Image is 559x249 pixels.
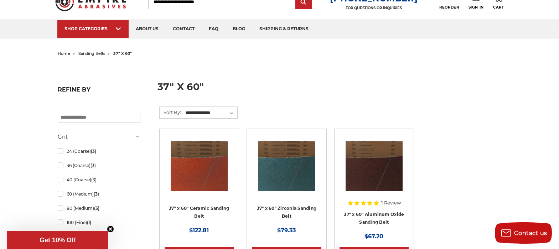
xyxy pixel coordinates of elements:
[58,159,140,172] a: 36 (Coarse)
[493,5,504,10] span: Cart
[344,212,404,225] a: 37" x 60" Aluminum Oxide Sanding Belt
[381,201,401,205] span: 1 Review
[165,134,234,203] a: 37" x 60" Ceramic Sanding Belt
[90,163,96,168] span: (3)
[439,5,459,10] span: Reorder
[189,227,209,234] span: $122.81
[40,237,76,244] span: Get 10% Off
[184,108,237,118] select: Sort By:
[346,134,403,191] img: 37" x 60" Aluminum Oxide Sanding Belt
[202,20,226,38] a: faq
[160,107,181,118] label: Sort By:
[469,5,484,10] span: Sign In
[58,51,70,56] a: home
[330,6,418,10] p: FOR QUESTIONS OR INQUIRIES
[495,222,552,244] button: Contact us
[78,51,105,56] a: sanding belts
[58,216,140,229] a: 100 (Fine)
[277,227,296,234] span: $79.33
[94,206,99,211] span: (3)
[252,20,316,38] a: shipping & returns
[58,145,140,157] a: 24 (Coarse)
[107,225,114,233] button: Close teaser
[58,188,140,200] a: 60 (Medium)
[514,230,547,237] span: Contact us
[169,206,229,219] a: 37" x 60" Ceramic Sanding Belt
[58,202,140,214] a: 80 (Medium)
[226,20,252,38] a: blog
[7,231,108,249] div: Get 10% OffClose teaser
[58,230,140,243] a: 120 (Fine)
[91,149,96,154] span: (3)
[94,191,99,197] span: (3)
[91,177,97,182] span: (3)
[58,173,140,186] a: 40 (Coarse)
[257,206,317,219] a: 37" x 60" Zirconia Sanding Belt
[58,86,140,97] h5: Refine by
[252,134,321,203] a: 37" x 60" Zirconia Sanding Belt
[364,233,383,240] span: $67.20
[258,134,315,191] img: 37" x 60" Zirconia Sanding Belt
[87,220,91,225] span: (1)
[64,26,121,31] div: SHOP CATEGORIES
[340,134,409,203] a: 37" x 60" Aluminum Oxide Sanding Belt
[113,51,132,56] span: 37" x 60"
[157,82,502,97] h1: 37" x 60"
[129,20,166,38] a: about us
[166,20,202,38] a: contact
[171,134,228,191] img: 37" x 60" Ceramic Sanding Belt
[58,133,140,141] h5: Grit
